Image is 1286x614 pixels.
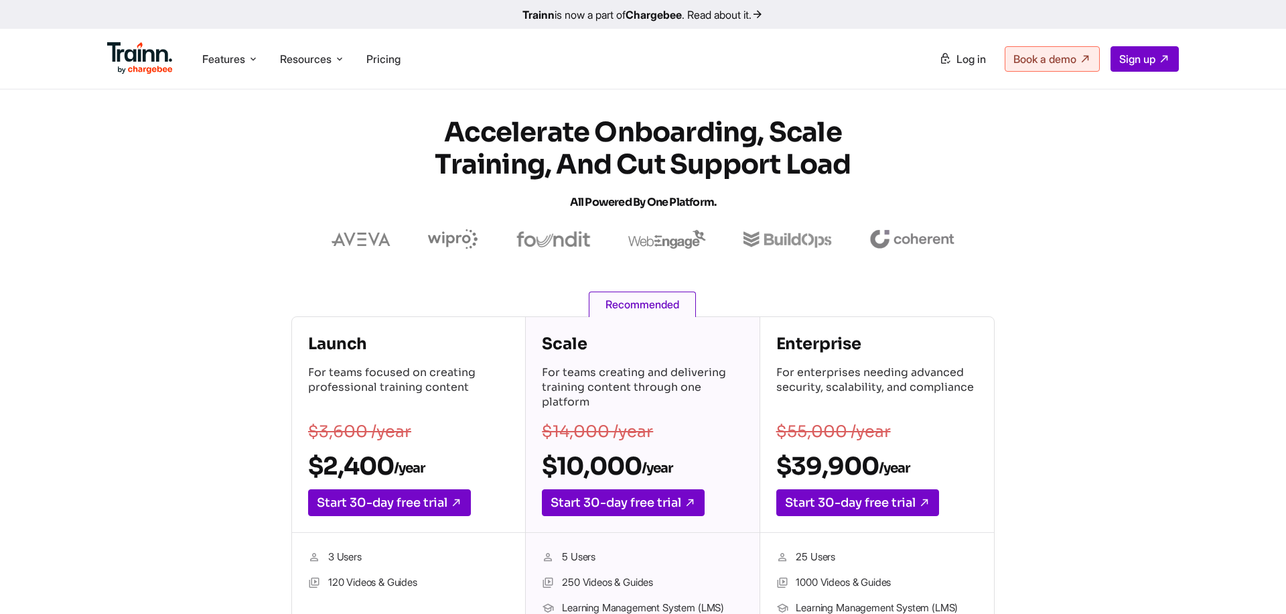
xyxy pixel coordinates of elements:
[308,574,509,592] li: 120 Videos & Guides
[776,489,939,516] a: Start 30-day free trial
[308,451,509,481] h2: $2,400
[428,229,478,249] img: wipro logo
[776,365,978,412] p: For enterprises needing advanced security, scalability, and compliance
[776,574,978,592] li: 1000 Videos & Guides
[542,451,743,481] h2: $10,000
[394,460,425,477] sub: /year
[542,549,743,566] li: 5 Users
[332,233,390,246] img: aveva logo
[542,574,743,592] li: 250 Videos & Guides
[1119,52,1155,66] span: Sign up
[1013,52,1076,66] span: Book a demo
[776,451,978,481] h2: $39,900
[956,52,986,66] span: Log in
[776,422,891,442] s: $55,000 /year
[570,195,717,209] span: All Powered by One Platform.
[522,8,555,21] b: Trainn
[776,549,978,566] li: 25 Users
[1219,550,1286,614] iframe: Chat Widget
[280,52,332,66] span: Resources
[542,333,743,355] h4: Scale
[628,230,706,249] img: webengage logo
[542,489,705,516] a: Start 30-day free trial
[743,231,831,248] img: buildops logo
[366,52,401,66] a: Pricing
[542,422,653,442] s: $14,000 /year
[589,292,696,317] span: Recommended
[107,42,173,74] img: Trainn Logo
[308,489,471,516] a: Start 30-day free trial
[879,460,910,477] sub: /year
[1111,46,1179,72] a: Sign up
[402,117,884,219] h1: Accelerate Onboarding, Scale Training, and Cut Support Load
[202,52,245,66] span: Features
[776,333,978,355] h4: Enterprise
[308,549,509,566] li: 3 Users
[308,422,411,442] s: $3,600 /year
[626,8,682,21] b: Chargebee
[869,230,954,249] img: coherent logo
[308,365,509,412] p: For teams focused on creating professional training content
[931,47,994,71] a: Log in
[542,365,743,412] p: For teams creating and delivering training content through one platform
[308,333,509,355] h4: Launch
[1005,46,1100,72] a: Book a demo
[642,460,672,477] sub: /year
[516,231,591,247] img: foundit logo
